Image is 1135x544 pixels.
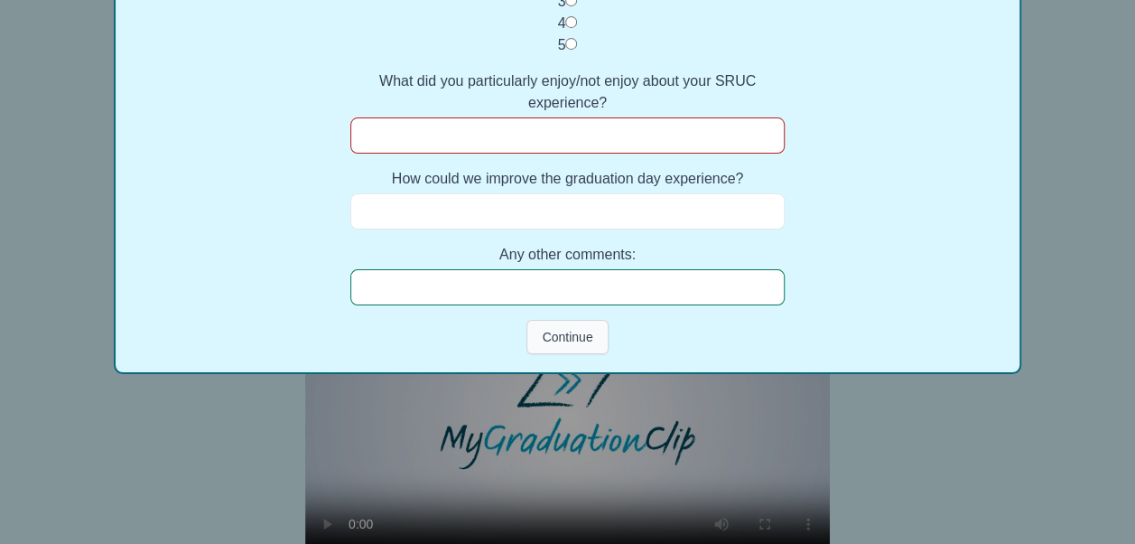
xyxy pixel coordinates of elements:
label: 4 [558,15,566,31]
label: What did you particularly enjoy/not enjoy about your SRUC experience? [350,70,785,114]
label: How could we improve the graduation day experience? [350,168,785,190]
label: Any other comments: [350,244,785,266]
label: 5 [558,37,566,52]
button: Continue [526,320,608,354]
